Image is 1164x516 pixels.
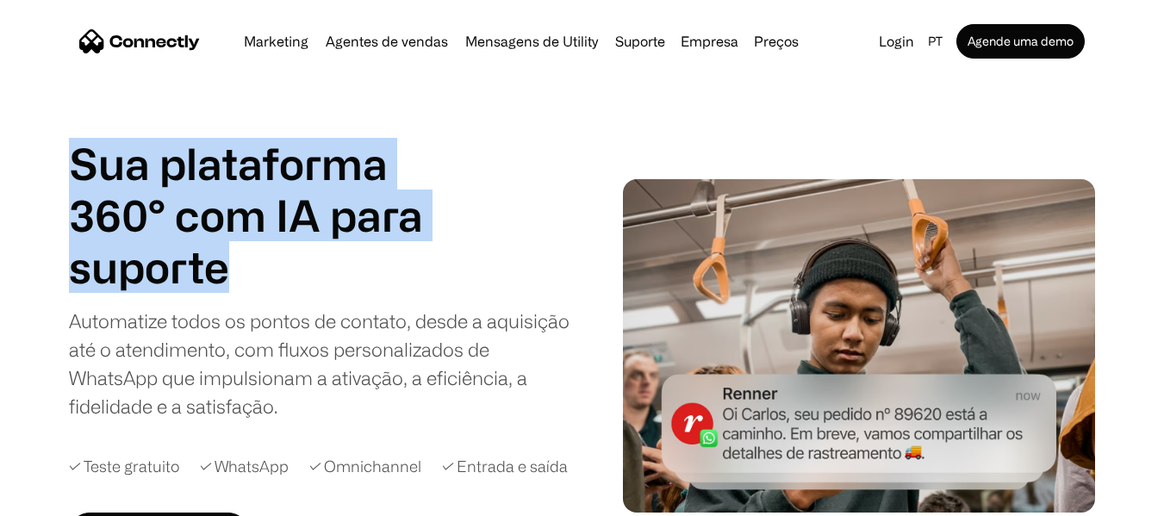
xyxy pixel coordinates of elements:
[69,241,465,293] div: carousel
[458,34,605,48] a: Mensagens de Utility
[928,29,943,53] div: pt
[747,34,806,48] a: Preços
[79,28,200,54] a: home
[69,455,179,478] div: ✓ Teste gratuito
[69,241,465,293] div: 2 of 4
[200,455,289,478] div: ✓ WhatsApp
[34,486,103,510] ul: Language list
[608,34,672,48] a: Suporte
[69,138,465,241] h1: Sua plataforma 360° com IA para
[69,307,576,420] div: Automatize todos os pontos de contato, desde a aquisição até o atendimento, com fluxos personaliz...
[319,34,455,48] a: Agentes de vendas
[872,29,921,53] a: Login
[956,24,1085,59] a: Agende uma demo
[921,29,953,53] div: pt
[17,484,103,510] aside: Language selected: Português (Brasil)
[309,455,421,478] div: ✓ Omnichannel
[675,29,744,53] div: Empresa
[681,29,738,53] div: Empresa
[442,455,568,478] div: ✓ Entrada e saída
[237,34,315,48] a: Marketing
[69,241,465,293] h1: suporte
